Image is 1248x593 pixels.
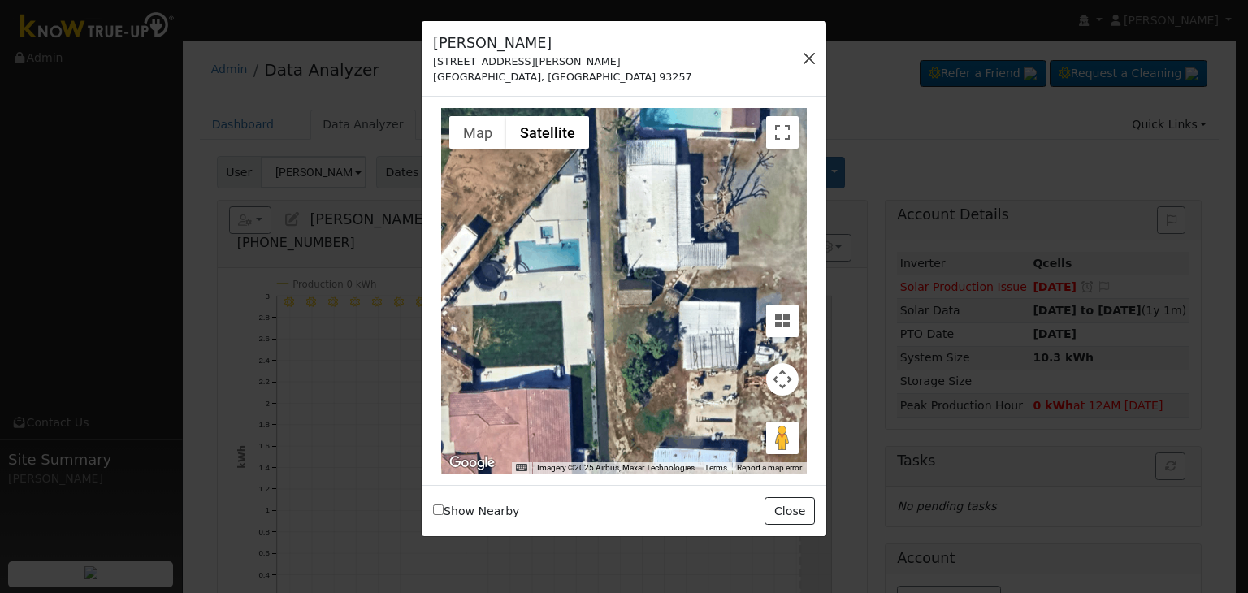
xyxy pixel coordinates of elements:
div: [STREET_ADDRESS][PERSON_NAME] [433,54,691,69]
label: Show Nearby [433,503,519,520]
span: Imagery ©2025 Airbus, Maxar Technologies [537,463,695,472]
button: Drag Pegman onto the map to open Street View [766,422,799,454]
button: Close [765,497,814,525]
input: Show Nearby [433,504,444,515]
button: Keyboard shortcuts [516,462,527,474]
a: Terms (opens in new tab) [704,463,727,472]
button: Map camera controls [766,363,799,396]
a: Report a map error [737,463,802,472]
button: Toggle fullscreen view [766,116,799,149]
button: Show street map [449,116,506,149]
button: Show satellite imagery [506,116,589,149]
img: Google [445,452,499,474]
div: [GEOGRAPHIC_DATA], [GEOGRAPHIC_DATA] 93257 [433,69,691,84]
a: Open this area in Google Maps (opens a new window) [445,452,499,474]
h5: [PERSON_NAME] [433,32,691,54]
button: Tilt map [766,305,799,337]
